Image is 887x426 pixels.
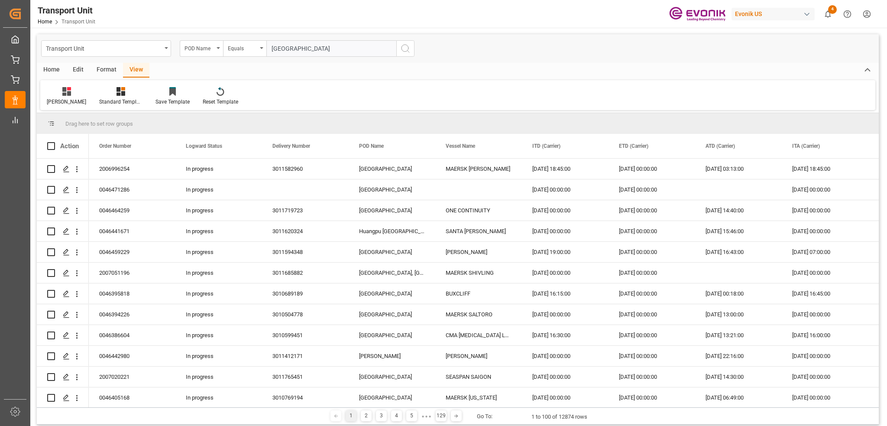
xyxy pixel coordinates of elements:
span: Order Number [99,143,131,149]
div: 3010599451 [262,325,349,345]
div: [DATE] 00:00:00 [609,387,695,408]
div: [DATE] 16:43:00 [695,242,782,262]
div: [DATE] 00:00:00 [782,367,868,387]
div: 0046441671 [89,221,175,241]
a: Home [38,19,52,25]
div: Transport Unit [38,4,95,17]
div: 2007020221 [89,367,175,387]
span: Drag here to set row groups [65,120,133,127]
span: POD Name [359,143,384,149]
div: [GEOGRAPHIC_DATA] [349,304,435,325]
span: Vessel Name [446,143,475,149]
div: 3011719723 [262,200,349,221]
div: [PERSON_NAME] [349,346,435,366]
div: [DATE] 00:00:00 [782,200,868,221]
div: 3011620324 [262,221,349,241]
div: Press SPACE to select this row. [37,304,89,325]
div: [DATE] 00:00:00 [782,263,868,283]
div: [DATE] 15:46:00 [695,221,782,241]
div: In progress [175,325,262,345]
div: 3011412171 [262,346,349,366]
div: [DATE] 16:15:00 [522,283,609,304]
div: [GEOGRAPHIC_DATA] [349,159,435,179]
div: [DATE] 16:30:00 [522,325,609,345]
div: [DATE] 18:45:00 [522,159,609,179]
div: Press SPACE to select this row. [37,387,89,408]
div: In progress [175,346,262,366]
div: In progress [175,200,262,221]
div: Press SPACE to select this row. [37,242,89,263]
div: [DATE] 16:00:00 [782,325,868,345]
div: In progress [175,367,262,387]
div: MAERSK SALTORO [435,304,522,325]
div: [DATE] 00:00:00 [609,304,695,325]
div: Press SPACE to select this row. [37,367,89,387]
div: [DATE] 00:00:00 [782,346,868,366]
div: [DATE] 00:00:00 [609,325,695,345]
div: In progress [175,263,262,283]
div: [PERSON_NAME] [435,346,522,366]
div: Home [37,63,66,78]
div: 129 [436,410,447,421]
span: ITA (Carrier) [792,143,820,149]
span: Delivery Number [272,143,310,149]
div: MAERSK [PERSON_NAME] [435,159,522,179]
span: Logward Status [186,143,222,149]
div: Huangpu [GEOGRAPHIC_DATA] [349,221,435,241]
div: Press SPACE to select this row. [37,283,89,304]
div: Go To: [477,412,492,421]
div: [DATE] 00:00:00 [522,367,609,387]
div: 3011582960 [262,159,349,179]
div: CMA [MEDICAL_DATA] LAMARTINE [435,325,522,345]
div: [DATE] 06:49:00 [695,387,782,408]
div: [DATE] 00:00:00 [522,179,609,200]
div: Press SPACE to select this row. [37,159,89,179]
div: Press SPACE to select this row. [37,221,89,242]
div: [DATE] 13:00:00 [695,304,782,325]
div: Reset Template [203,98,238,106]
div: BUXCLIFF [435,283,522,304]
div: In progress [175,283,262,304]
div: MAERSK [US_STATE] [435,387,522,408]
div: Action [60,142,79,150]
div: 0046442980 [89,346,175,366]
div: Equals [228,42,257,52]
div: [DATE] 00:00:00 [522,221,609,241]
div: Press SPACE to select this row. [37,325,89,346]
div: [DATE] 00:00:00 [609,200,695,221]
div: [DATE] 00:00:00 [609,179,695,200]
div: Save Template [155,98,190,106]
div: [DATE] 00:00:00 [609,159,695,179]
div: Transport Unit [46,42,162,53]
div: [DATE] 18:45:00 [782,159,868,179]
div: ● ● ● [421,413,431,419]
div: [DATE] 16:45:00 [782,283,868,304]
div: 0046395818 [89,283,175,304]
div: [DATE] 07:00:00 [782,242,868,262]
div: SANTA [PERSON_NAME] [435,221,522,241]
div: Evonik US [732,8,815,20]
div: In progress [175,304,262,325]
div: View [123,63,149,78]
div: In progress [175,221,262,241]
div: Press SPACE to select this row. [37,346,89,367]
div: [GEOGRAPHIC_DATA] [349,325,435,345]
div: ONE CONTINUITY [435,200,522,221]
div: Press SPACE to select this row. [37,200,89,221]
div: [PERSON_NAME] [435,242,522,262]
div: [DATE] 00:00:00 [782,387,868,408]
div: 2006996254 [89,159,175,179]
button: show 4 new notifications [818,4,838,24]
button: open menu [180,40,223,57]
div: MAERSK SHIVLING [435,263,522,283]
button: Evonik US [732,6,818,22]
input: Type to search [266,40,396,57]
div: [DATE] 00:00:00 [522,263,609,283]
div: 3 [376,410,387,421]
button: open menu [41,40,171,57]
div: Press SPACE to select this row. [37,263,89,283]
div: 0046405168 [89,387,175,408]
div: [PERSON_NAME] [47,98,86,106]
div: 1 to 100 of 12874 rows [531,413,587,421]
div: 3010689189 [262,283,349,304]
